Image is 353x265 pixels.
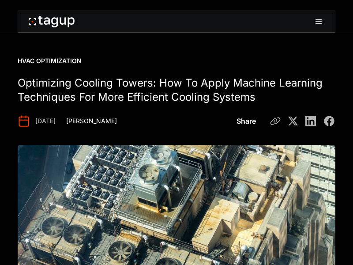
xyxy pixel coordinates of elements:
[18,57,82,65] div: HVAC Optimization
[237,116,256,126] div: Share
[18,76,335,104] h1: Optimizing Cooling Towers: How To Apply Machine Learning Techniques For More Efficient Cooling Sy...
[35,117,56,125] div: [DATE]
[66,117,117,125] div: [PERSON_NAME]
